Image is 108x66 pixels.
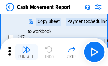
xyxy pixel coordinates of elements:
[67,45,76,54] img: Skip
[94,3,102,11] img: Settings menu
[60,44,83,60] button: Skip
[6,3,14,11] img: Back
[36,18,61,26] div: Copy Sheet
[17,4,70,11] div: Cash Movement Report
[18,55,34,59] div: Run All
[15,44,38,60] button: Run All
[17,34,25,40] span: # 17
[67,55,76,59] div: Skip
[22,45,30,54] img: Run All
[28,29,51,34] div: to workbook
[89,46,100,58] img: Main button
[85,4,90,10] img: Support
